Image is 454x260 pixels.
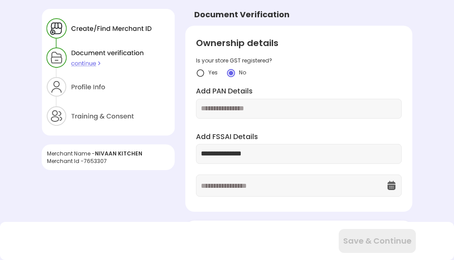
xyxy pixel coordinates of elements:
[194,9,290,20] div: Document Verification
[196,86,402,97] label: Add PAN Details
[339,229,416,253] button: Save & Continue
[47,150,169,157] div: Merchant Name -
[95,150,142,157] span: NIVAAN KITCHEN
[42,9,175,136] img: xZtaNGYO7ZEa_Y6BGN0jBbY4tz3zD8CMWGtK9DYT203r_wSWJgC64uaYzQv0p6I5U3yzNyQZ90jnSGEji8ItH6xpax9JibOI_...
[208,69,218,76] span: Yes
[196,57,402,64] div: Is your store GST registered?
[227,69,235,78] img: crlYN1wOekqfTXo2sKdO7mpVD4GIyZBlBCY682TI1bTNaOsxckEXOmACbAD6EYcPGHR5wXB9K-wSeRvGOQTikGGKT-kEDVP-b...
[47,157,169,165] div: Merchant Id - 7653307
[239,69,246,76] span: No
[196,36,402,50] div: Ownership details
[196,69,205,78] img: yidvdI1b1At5fYgYeHdauqyvT_pgttO64BpF2mcDGQwz_NKURL8lp7m2JUJk3Onwh4FIn8UgzATYbhG5vtZZpSXeknhWnnZDd...
[196,132,402,142] label: Add FSSAI Details
[386,180,397,191] img: OcXK764TI_dg1n3pJKAFuNcYfYqBKGvmbXteblFrPew4KBASBbPUoKPFDRZzLe5z5khKOkBCrBseVNl8W_Mqhk0wgJF92Dyy9...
